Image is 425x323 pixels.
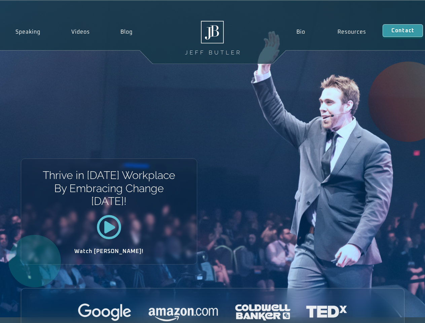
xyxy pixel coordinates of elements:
nav: Menu [280,24,382,40]
h1: Thrive in [DATE] Workplace By Embracing Change [DATE]! [42,169,176,208]
a: Videos [56,24,105,40]
h2: Watch [PERSON_NAME]! [45,249,173,254]
a: Bio [280,24,321,40]
span: Contact [391,28,414,33]
a: Blog [105,24,148,40]
a: Contact [383,24,423,37]
a: Resources [321,24,383,40]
